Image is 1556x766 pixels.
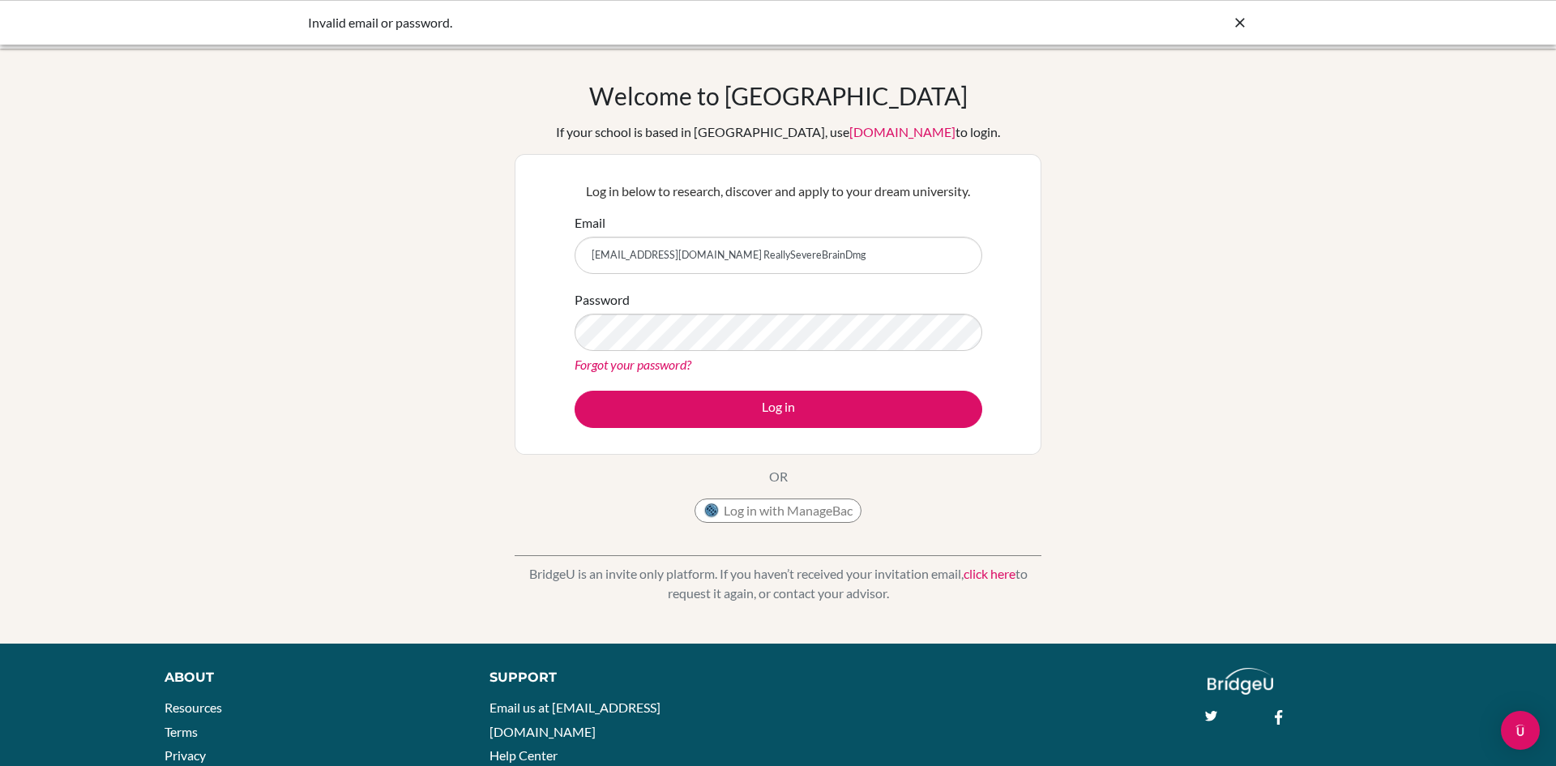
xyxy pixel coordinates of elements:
[489,668,759,687] div: Support
[575,213,605,233] label: Email
[1501,711,1540,750] div: Open Intercom Messenger
[849,124,955,139] a: [DOMAIN_NAME]
[589,81,968,110] h1: Welcome to [GEOGRAPHIC_DATA]
[515,564,1041,603] p: BridgeU is an invite only platform. If you haven’t received your invitation email, to request it ...
[165,747,206,763] a: Privacy
[695,499,861,523] button: Log in with ManageBac
[165,668,453,687] div: About
[1208,668,1273,695] img: logo_white@2x-f4f0deed5e89b7ecb1c2cc34c3e3d731f90f0f143d5ea2071677605dd97b5244.png
[556,122,1000,142] div: If your school is based in [GEOGRAPHIC_DATA], use to login.
[575,357,691,372] a: Forgot your password?
[489,747,558,763] a: Help Center
[575,391,982,428] button: Log in
[489,700,660,739] a: Email us at [EMAIL_ADDRESS][DOMAIN_NAME]
[308,13,1005,32] div: Invalid email or password.
[575,182,982,201] p: Log in below to research, discover and apply to your dream university.
[769,467,788,486] p: OR
[165,700,222,715] a: Resources
[964,566,1015,581] a: click here
[165,724,198,739] a: Terms
[575,290,630,310] label: Password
